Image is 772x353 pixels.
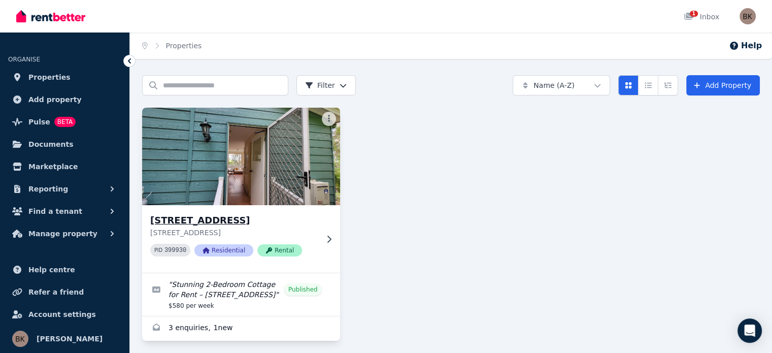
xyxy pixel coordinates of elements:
span: BETA [54,117,76,127]
button: More options [322,112,336,126]
span: Marketplace [28,161,78,173]
span: Manage property [28,228,97,240]
div: Open Intercom Messenger [737,318,762,343]
button: Filter [296,75,356,95]
p: [STREET_ADDRESS] [150,228,318,238]
h3: [STREET_ADDRESS] [150,213,318,228]
a: 179 Kenmore Rd, Kenmore[STREET_ADDRESS][STREET_ADDRESS]PID 399930ResidentialRental [142,108,340,273]
a: Documents [8,134,121,154]
a: Marketplace [8,156,121,177]
span: ORGANISE [8,56,40,63]
img: Benjamin Kelly [12,331,28,347]
span: Filter [305,80,335,90]
span: Properties [28,71,71,83]
button: Name (A-Z) [513,75,610,95]
div: Inbox [684,12,719,22]
span: [PERSON_NAME] [37,333,103,345]
div: View options [618,75,678,95]
a: Add property [8,89,121,110]
img: RentBetter [16,9,85,24]
button: Card view [618,75,639,95]
span: Find a tenant [28,205,82,217]
a: Properties [8,67,121,87]
button: Manage property [8,223,121,244]
span: Residential [194,244,253,256]
button: Find a tenant [8,201,121,221]
button: Reporting [8,179,121,199]
small: PID [154,247,162,253]
span: Reporting [28,183,68,195]
span: Documents [28,138,74,150]
button: Expanded list view [658,75,678,95]
button: Help [729,40,762,52]
span: Pulse [28,116,50,128]
a: Edit listing: Stunning 2-Bedroom Cottage for Rent – 179 Kenmore Road [142,273,340,316]
a: Properties [166,42,202,50]
img: 179 Kenmore Rd, Kenmore [137,105,345,208]
span: Name (A-Z) [533,80,575,90]
span: Refer a friend [28,286,84,298]
span: 1 [690,11,698,17]
span: Add property [28,93,82,106]
span: Help centre [28,264,75,276]
img: Benjamin Kelly [740,8,756,24]
button: Compact list view [638,75,658,95]
a: Add Property [686,75,760,95]
a: Help centre [8,260,121,280]
a: Enquiries for 179 Kenmore Rd, Kenmore [142,316,340,341]
a: PulseBETA [8,112,121,132]
span: Account settings [28,308,96,320]
nav: Breadcrumb [130,33,214,59]
code: 399930 [164,247,186,254]
a: Refer a friend [8,282,121,302]
span: Rental [257,244,302,256]
a: Account settings [8,304,121,325]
